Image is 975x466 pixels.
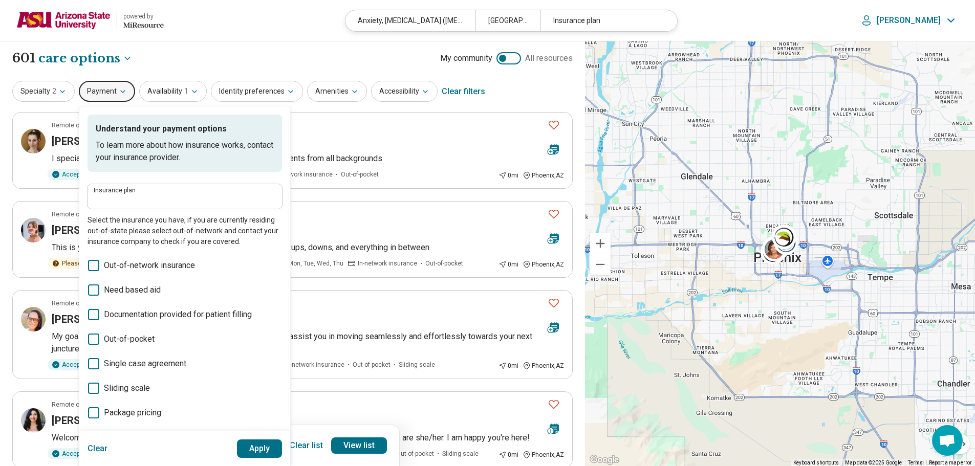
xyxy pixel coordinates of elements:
[544,293,564,314] button: Favorite
[12,81,75,102] button: Specialty2
[52,152,564,165] p: I specialize in working with neurodiverse and gender expansive clients from all backgrounds
[16,8,111,33] img: Arizona State University
[16,8,164,33] a: Arizona State Universitypowered by
[184,86,188,97] span: 1
[358,259,417,268] span: In-network insurance
[94,187,276,193] label: Insurance plan
[104,308,252,321] span: Documentation provided for patient filling
[273,360,344,369] span: Out-of-network insurance
[52,241,564,254] p: This is your journey, and I'm here to walk alongside you through the ups, downs, and everything i...
[96,139,274,164] p: To learn more about how insurance works, contact your insurance provider.
[499,171,518,180] div: 0 mi
[590,254,611,275] button: Zoom out
[48,169,118,180] div: Accepting clients
[104,358,186,370] span: Single case agreement
[425,259,463,268] span: Out-of-pocket
[104,284,161,296] span: Need based aid
[544,394,564,415] button: Favorite
[104,259,195,272] span: Out-of-network insurance
[345,10,475,31] div: Anxiety, [MEDICAL_DATA] ([MEDICAL_DATA])
[877,15,941,26] p: [PERSON_NAME]
[48,258,109,269] div: Please inquire
[52,121,109,130] p: Remote or In-person
[52,210,109,219] p: Remote or In-person
[523,450,564,459] div: Phoenix , AZ
[52,432,564,444] p: Welcome, my name is [PERSON_NAME], and I am a [DEMOGRAPHIC_DATA] woman. My pronouns are she/her. ...
[499,260,518,269] div: 0 mi
[341,170,379,179] span: Out-of-pocket
[442,449,479,458] span: Sliding scale
[104,333,155,345] span: Out-of-pocket
[845,460,902,465] span: Map data ©2025 Google
[52,134,132,148] h3: [PERSON_NAME]
[38,50,133,67] button: Care options
[52,299,109,308] p: Remote or In-person
[12,50,133,67] h1: 601
[123,12,164,21] div: powered by
[523,260,564,269] div: Phoenix , AZ
[475,10,540,31] div: [GEOGRAPHIC_DATA], [GEOGRAPHIC_DATA], [GEOGRAPHIC_DATA]
[523,361,564,370] div: Phoenix , AZ
[52,330,564,355] p: My goal is to meet you wherever you are on your life's journey and assist you in moving seamlessl...
[440,52,492,64] span: My community
[104,382,150,394] span: Sliding scale
[544,204,564,225] button: Favorite
[499,450,518,459] div: 0 mi
[353,360,391,369] span: Out-of-pocket
[540,10,670,31] div: Insurance plan
[396,449,434,458] span: Out-of-pocket
[211,81,303,102] button: Identity preferences
[48,359,118,370] div: Accepting clients
[139,81,207,102] button: Availability1
[499,361,518,370] div: 0 mi
[104,407,161,419] span: Package pricing
[52,400,109,409] p: Remote or In-person
[286,437,327,454] button: Clear list
[79,81,135,102] button: Payment
[52,86,56,97] span: 2
[399,360,435,369] span: Sliding scale
[38,50,120,67] span: care options
[52,223,132,237] h3: [PERSON_NAME]
[932,425,963,456] a: Open chat
[237,439,283,458] button: Apply
[52,413,132,428] h3: [PERSON_NAME]
[48,448,118,459] div: Accepting clients
[273,170,333,179] span: In-network insurance
[52,312,132,326] h3: [PERSON_NAME]
[908,460,923,465] a: Terms (opens in new tab)
[307,81,367,102] button: Amenities
[88,439,108,458] button: Clear
[88,215,282,247] p: Select the insurance you have, if you are currently residing out-of-state please select out-of-ne...
[523,171,564,180] div: Phoenix , AZ
[525,52,573,64] span: All resources
[331,437,387,454] a: View list
[442,79,485,104] div: Clear filters
[544,115,564,136] button: Favorite
[96,123,274,135] p: Understand your payment options
[256,259,343,268] span: Works Sun, Mon, Tue, Wed, Thu
[371,81,438,102] button: Accessibility
[929,460,972,465] a: Report a map error
[590,233,611,254] button: Zoom in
